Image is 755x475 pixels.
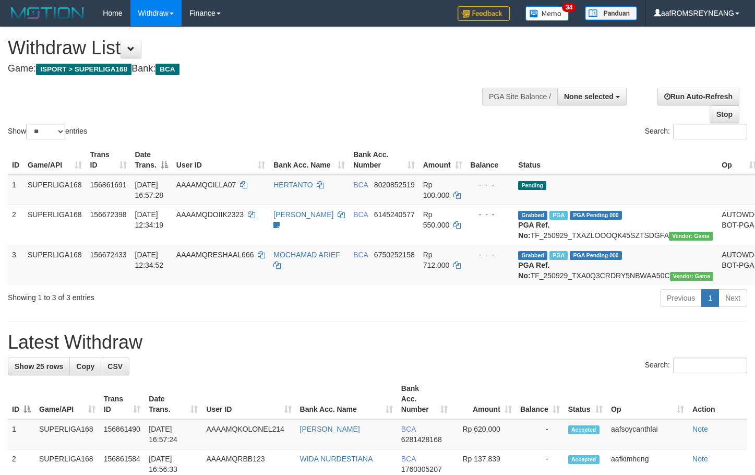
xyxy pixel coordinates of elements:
[568,455,600,464] span: Accepted
[518,211,547,220] span: Grabbed
[452,379,516,419] th: Amount: activate to sort column ascending
[692,425,708,433] a: Note
[23,245,86,285] td: SUPERLIGA168
[273,181,313,189] a: HERTANTO
[518,261,549,280] b: PGA Ref. No:
[131,145,172,175] th: Date Trans.: activate to sort column descending
[557,88,627,105] button: None selected
[525,6,569,21] img: Button%20Memo.svg
[8,124,87,139] label: Show entries
[374,251,415,259] span: Copy 6750252158 to clipboard
[15,362,63,371] span: Show 25 rows
[176,181,236,189] span: AAAAMQCILLA07
[466,145,514,175] th: Balance
[471,250,510,260] div: - - -
[374,210,415,219] span: Copy 6145240577 to clipboard
[673,124,747,139] input: Search:
[26,124,65,139] select: Showentries
[710,105,739,123] a: Stop
[660,289,702,307] a: Previous
[23,175,86,205] td: SUPERLIGA168
[8,38,493,58] h1: Withdraw List
[458,6,510,21] img: Feedback.jpg
[296,379,397,419] th: Bank Acc. Name: activate to sort column ascending
[155,64,179,75] span: BCA
[516,419,564,449] td: -
[100,419,145,449] td: 156861490
[176,251,254,259] span: AAAAMQRESHAAL666
[273,210,333,219] a: [PERSON_NAME]
[374,181,415,189] span: Copy 8020852519 to clipboard
[564,92,614,101] span: None selected
[516,379,564,419] th: Balance: activate to sort column ascending
[90,210,127,219] span: 156672398
[401,465,442,473] span: Copy 1760305207 to clipboard
[514,245,717,285] td: TF_250929_TXA0Q3CRDRY5NBWAA50C
[135,251,164,269] span: [DATE] 12:34:52
[514,145,717,175] th: Status
[570,211,622,220] span: PGA Pending
[69,358,101,375] a: Copy
[202,379,295,419] th: User ID: activate to sort column ascending
[90,181,127,189] span: 156861691
[90,251,127,259] span: 156672433
[452,419,516,449] td: Rp 620,000
[670,272,714,281] span: Vendor URL: https://trx31.1velocity.biz
[8,288,307,303] div: Showing 1 to 3 of 3 entries
[8,5,87,21] img: MOTION_logo.png
[564,379,607,419] th: Status: activate to sort column ascending
[100,379,145,419] th: Trans ID: activate to sort column ascending
[471,180,510,190] div: - - -
[692,455,708,463] a: Note
[673,358,747,373] input: Search:
[23,205,86,245] td: SUPERLIGA168
[562,3,576,12] span: 34
[549,251,568,260] span: Marked by aafsoycanthlai
[8,332,747,353] h1: Latest Withdraw
[718,289,747,307] a: Next
[8,379,35,419] th: ID: activate to sort column descending
[8,64,493,74] h4: Game: Bank:
[269,145,349,175] th: Bank Acc. Name: activate to sort column ascending
[349,145,419,175] th: Bank Acc. Number: activate to sort column ascending
[518,181,546,190] span: Pending
[401,425,416,433] span: BCA
[35,419,100,449] td: SUPERLIGA168
[645,358,747,373] label: Search:
[423,181,450,199] span: Rp 100.000
[471,209,510,220] div: - - -
[401,435,442,444] span: Copy 6281428168 to clipboard
[607,379,688,419] th: Op: activate to sort column ascending
[607,419,688,449] td: aafsoycanthlai
[8,419,35,449] td: 1
[135,210,164,229] span: [DATE] 12:34:19
[86,145,131,175] th: Trans ID: activate to sort column ascending
[688,379,747,419] th: Action
[423,210,450,229] span: Rp 550.000
[482,88,557,105] div: PGA Site Balance /
[8,245,23,285] td: 3
[8,145,23,175] th: ID
[202,419,295,449] td: AAAAMQKOLONEL214
[518,251,547,260] span: Grabbed
[172,145,269,175] th: User ID: activate to sort column ascending
[107,362,123,371] span: CSV
[397,379,452,419] th: Bank Acc. Number: activate to sort column ascending
[76,362,94,371] span: Copy
[419,145,466,175] th: Amount: activate to sort column ascending
[23,145,86,175] th: Game/API: activate to sort column ascending
[570,251,622,260] span: PGA Pending
[8,358,70,375] a: Show 25 rows
[549,211,568,220] span: Marked by aafsoycanthlai
[669,232,713,241] span: Vendor URL: https://trx31.1velocity.biz
[176,210,244,219] span: AAAAMQDOIIK2323
[8,175,23,205] td: 1
[300,425,360,433] a: [PERSON_NAME]
[423,251,450,269] span: Rp 712.000
[514,205,717,245] td: TF_250929_TXAZLOOOQK45SZTSDGFA
[518,221,549,240] b: PGA Ref. No:
[353,181,368,189] span: BCA
[8,205,23,245] td: 2
[273,251,340,259] a: MOCHAMAD ARIEF
[35,379,100,419] th: Game/API: activate to sort column ascending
